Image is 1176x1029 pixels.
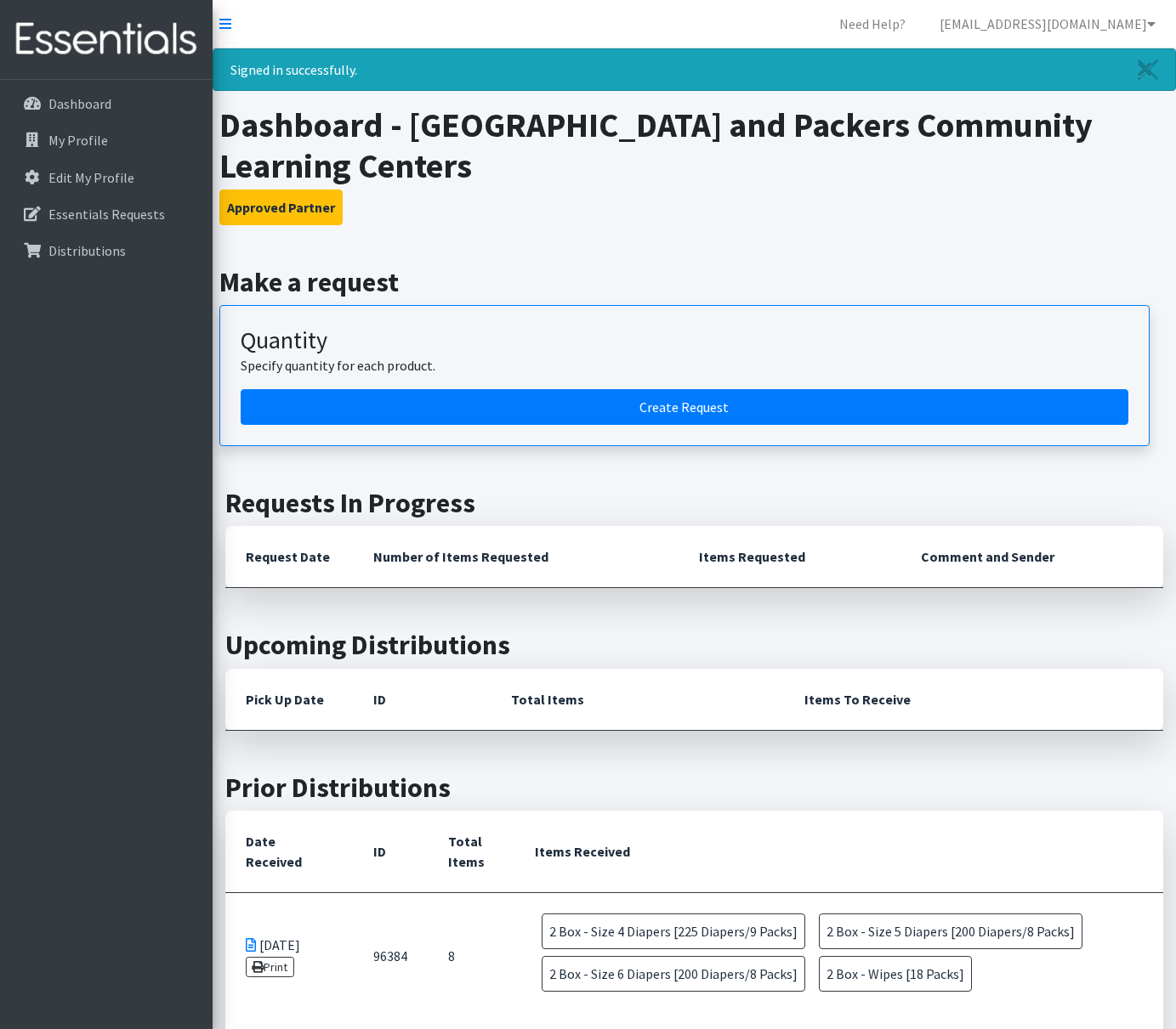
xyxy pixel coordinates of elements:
[353,893,428,1020] td: 96384
[246,957,294,977] a: Print
[241,389,1128,425] a: Create a request by quantity
[7,11,206,68] img: HumanEssentials
[353,669,491,731] th: ID
[819,913,1082,949] span: 2 Box - Size 5 Diapers [200 Diapers/8 Packs]
[1121,49,1175,90] a: Close
[225,669,353,731] th: Pick Up Date
[7,87,206,121] a: Dashboard
[48,206,165,223] p: Essentials Requests
[679,526,900,588] th: Items Requested
[542,956,805,992] span: 2 Box - Size 6 Diapers [200 Diapers/8 Packs]
[225,893,353,1020] td: [DATE]
[225,772,1163,804] h2: Prior Distributions
[48,132,108,149] p: My Profile
[428,893,514,1020] td: 8
[819,956,972,992] span: 2 Box - Wipes [18 Packs]
[219,189,343,225] button: Approved Partner
[542,913,805,949] span: 2 Box - Size 4 Diapers [225 Diapers/9 Packs]
[7,234,206,268] a: Distributions
[926,7,1169,41] a: [EMAIL_ADDRESS][DOMAIN_NAME]
[48,242,126,259] p: Distributions
[826,7,919,41] a: Need Help?
[48,169,134,186] p: Edit My Profile
[225,526,353,588] th: Request Date
[900,526,1163,588] th: Comment and Sender
[48,95,111,112] p: Dashboard
[241,326,1128,355] h3: Quantity
[225,487,1163,519] h2: Requests In Progress
[219,105,1170,186] h1: Dashboard - [GEOGRAPHIC_DATA] and Packers Community Learning Centers
[225,811,353,893] th: Date Received
[7,161,206,195] a: Edit My Profile
[428,811,514,893] th: Total Items
[213,48,1176,91] div: Signed in successfully.
[219,266,1170,298] h2: Make a request
[241,355,1128,376] p: Specify quantity for each product.
[7,123,206,157] a: My Profile
[353,526,679,588] th: Number of Items Requested
[225,629,1163,661] h2: Upcoming Distributions
[784,669,1163,731] th: Items To Receive
[353,811,428,893] th: ID
[7,197,206,231] a: Essentials Requests
[491,669,784,731] th: Total Items
[514,811,1163,893] th: Items Received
